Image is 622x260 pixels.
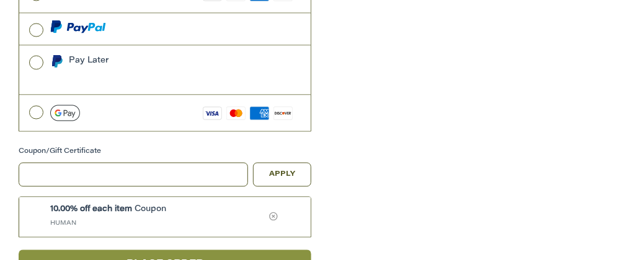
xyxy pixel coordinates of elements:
[50,105,80,121] img: Google Pay icon
[19,147,312,158] div: Coupon/Gift Certificate
[50,20,106,34] img: PayPal icon
[50,55,64,69] img: Pay Later icon
[50,206,132,214] span: 10.00% off each item
[50,204,265,216] span: Coupon
[253,163,311,187] button: Apply
[50,221,76,227] span: HUMAN
[19,163,248,187] input: Gift Certificate or Coupon Code
[69,53,269,70] div: Pay Later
